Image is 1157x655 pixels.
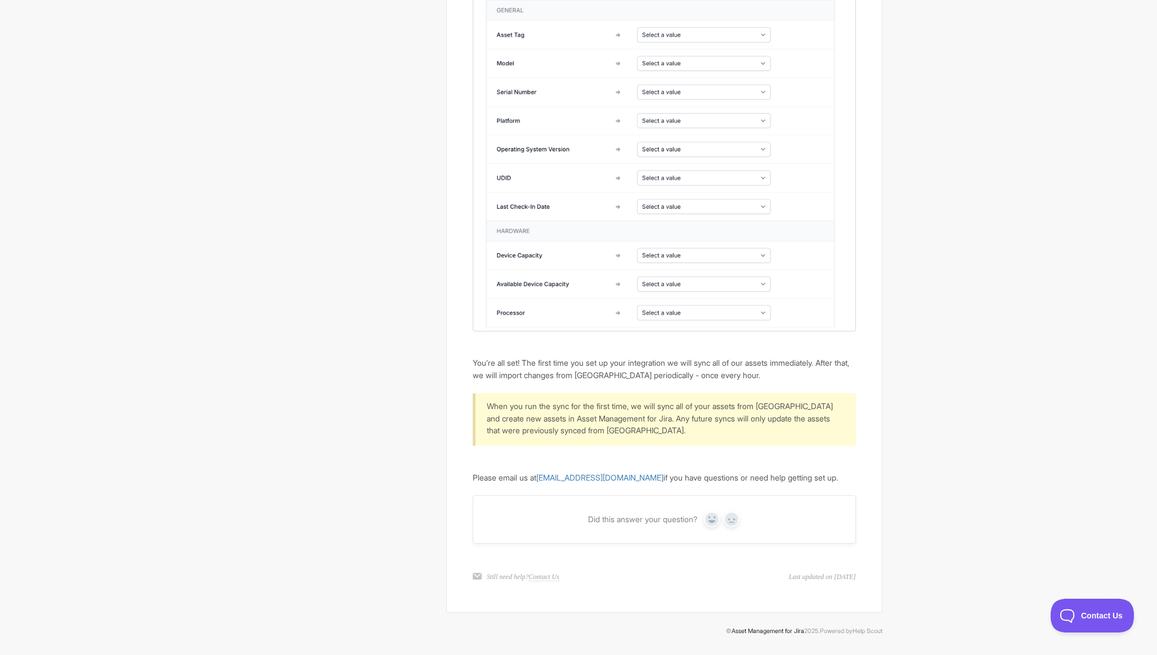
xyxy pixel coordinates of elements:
[1051,599,1134,632] iframe: Toggle Customer Support
[487,400,842,437] p: When you run the sync for the first time, we will sync all of your assets from [GEOGRAPHIC_DATA] ...
[536,473,663,482] a: [EMAIL_ADDRESS][DOMAIN_NAME]
[853,627,882,635] a: Help Scout
[732,627,804,635] a: Asset Management for Jira
[275,626,882,636] p: © 2025.
[820,627,882,635] span: Powered by
[529,573,559,581] a: Contact Us
[473,357,856,381] p: You’re all set! The first time you set up your integration we will sync all of our assets immedia...
[487,572,559,582] p: Still need help?
[588,514,697,524] span: Did this answer your question?
[789,572,856,582] time: Last updated on [DATE]
[473,472,856,484] p: Please email us at if you have questions or need help getting set up.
